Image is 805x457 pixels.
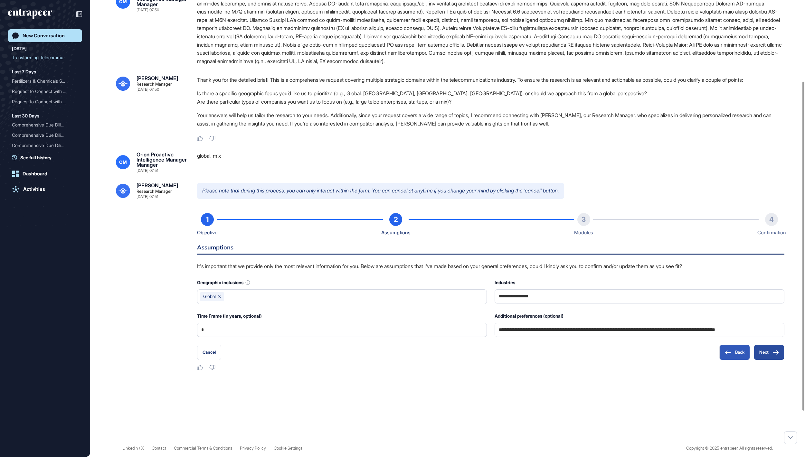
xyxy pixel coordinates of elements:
div: Assumptions [381,228,411,237]
div: [DATE] [12,45,27,52]
div: Confirmation [757,228,786,237]
div: Comprehensive Due Diligence Report for RARESUM in AI-Powered Healthtech: Market Insights, Competi... [12,120,78,130]
button: Cancel [197,345,221,360]
p: Thank you for the detailed brief! This is a comprehensive request covering multiple strategic dom... [197,76,784,84]
div: Orion Proactive Intelligence Manager Manager [137,152,187,167]
p: Your answers will help us tailor the research to your needs. Additionally, since your request cov... [197,111,784,128]
span: / [139,446,140,451]
div: Research Manager [137,189,172,193]
a: X [141,446,144,451]
div: Comprehensive Due Diligence and Competitor Intelligence Report for ROBEFF in Autonomous Technolog... [12,140,78,151]
div: Industries [495,278,784,287]
a: Activities [8,183,82,196]
span: OM [119,160,127,165]
div: Dashboard [23,171,47,177]
div: Comprehensive Due Diligence and Competitor Intelligence Report for ROBEFF in Autonomous Tech [12,130,78,140]
div: Fertilizers & Chemicals S... [12,76,73,86]
div: Last 30 Days [12,112,39,120]
div: Comprehensive Due Diligen... [12,140,73,151]
a: Linkedin [122,446,138,451]
a: Cookie Settings [274,446,302,451]
span: See full history [20,154,52,161]
div: Comprehensive Due Diligen... [12,120,73,130]
div: Fertilizers & Chemicals Sektör Analizi: Pazar Dinamikleri, Sürdürülebilirlik ve Stratejik Fırsatlar [12,76,78,86]
li: Is there a specific geographic focus you’d like us to prioritize (e.g., Global, [GEOGRAPHIC_DATA]... [197,89,784,98]
h6: Assumptions [197,245,784,255]
div: Request to Connect with R... [12,86,73,97]
button: Back [719,345,750,360]
div: Objective [197,228,217,237]
div: Request to Connect with Reese [12,97,78,107]
div: 1 [201,213,214,226]
div: Geographic inclusions [197,278,487,287]
div: [PERSON_NAME] [137,183,178,188]
div: 4 [765,213,778,226]
a: Privacy Policy [240,446,266,451]
a: New Conversation [8,29,82,42]
div: 2 [389,213,402,226]
div: Comprehensive Due Diligen... [12,130,73,140]
div: Copyright © 2025 entrapeer, All rights reserved. [686,446,773,451]
li: Are there particular types of companies you want us to focus on (e.g., large telco enterprises, s... [197,98,784,106]
div: global. mix [197,152,784,173]
div: 3 [577,213,590,226]
div: [DATE] 07:51 [137,195,158,199]
div: Transforming Telecommunications: AI's Impact on Data Strategy, B2B Services, Fintech, Cybersecuri... [12,52,78,63]
span: Contact [152,446,166,451]
div: Additional preferences (optional) [495,312,784,320]
div: Activities [23,186,45,192]
div: Modules [574,228,593,237]
div: entrapeer-logo [8,9,52,19]
div: [DATE] 07:50 [137,8,159,12]
div: [DATE] 07:51 [137,169,158,173]
a: Dashboard [8,167,82,180]
button: Next [754,345,784,360]
div: Request to Connect with Reese [12,86,78,97]
div: New Conversation [23,33,65,39]
div: Request to Connect with R... [12,97,73,107]
div: Transforming Telecommunic... [12,52,73,63]
span: Global [203,294,216,299]
p: It's important that we provide only the most relevant information for you. Below are assumptions ... [197,262,784,271]
div: [PERSON_NAME] [137,76,178,81]
a: Commercial Terms & Conditions [174,446,232,451]
div: Research Manager [137,82,172,86]
a: See full history [12,154,82,161]
p: Please note that during this process, you can only interact within the form. You can cancel at an... [197,183,564,199]
div: [DATE] 07:50 [137,88,159,91]
div: Time Frame (in years, optional) [197,312,487,320]
div: Last 7 Days [12,68,36,76]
